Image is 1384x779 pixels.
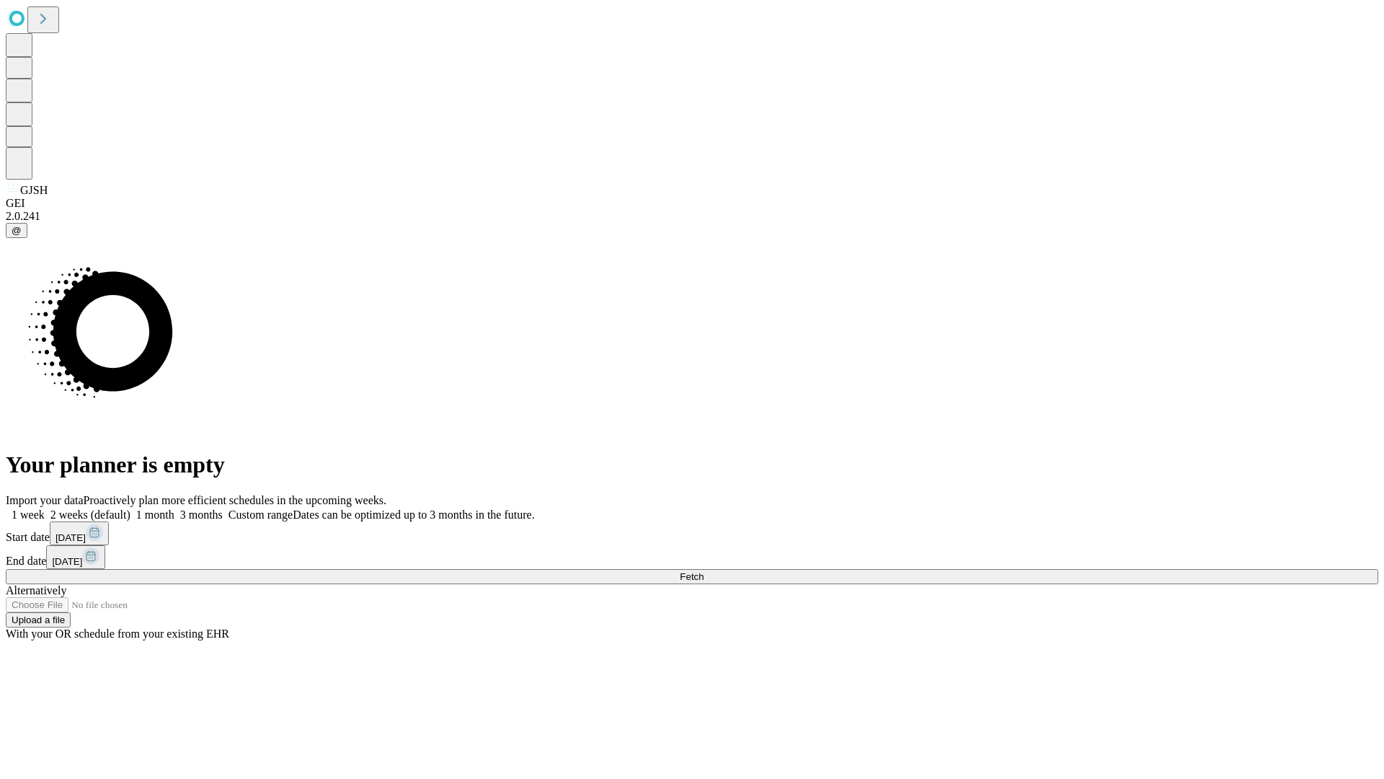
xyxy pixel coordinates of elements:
span: Custom range [229,509,293,521]
button: Fetch [6,569,1378,584]
div: 2.0.241 [6,210,1378,223]
span: @ [12,225,22,236]
span: [DATE] [52,556,82,567]
h1: Your planner is empty [6,452,1378,478]
span: GJSH [20,184,48,196]
div: Start date [6,521,1378,545]
span: 1 week [12,509,45,521]
div: GEI [6,197,1378,210]
span: Proactively plan more efficient schedules in the upcoming weeks. [84,494,386,506]
button: Upload a file [6,612,71,628]
span: Fetch [680,571,704,582]
span: 2 weeks (default) [50,509,130,521]
span: Import your data [6,494,84,506]
button: [DATE] [46,545,105,569]
span: With your OR schedule from your existing EHR [6,628,229,640]
span: [DATE] [56,532,86,543]
span: 3 months [180,509,223,521]
button: [DATE] [50,521,109,545]
span: Alternatively [6,584,66,597]
span: Dates can be optimized up to 3 months in the future. [293,509,534,521]
div: End date [6,545,1378,569]
button: @ [6,223,27,238]
span: 1 month [136,509,174,521]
